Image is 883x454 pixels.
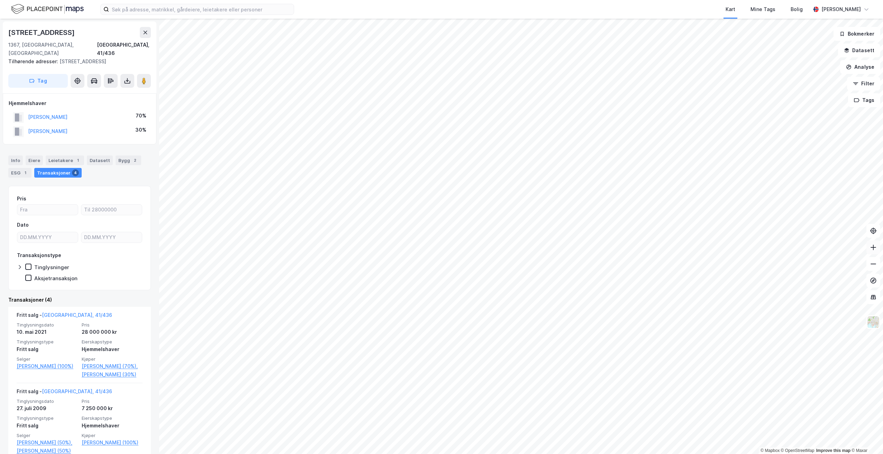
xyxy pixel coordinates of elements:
div: 27. juli 2009 [17,404,78,413]
span: Tinglysningsdato [17,322,78,328]
div: Aksjetransaksjon [34,275,78,282]
div: Transaksjoner [34,168,82,178]
div: 28 000 000 kr [82,328,143,336]
div: Kontrollprogram for chat [848,421,883,454]
div: 30% [135,126,146,134]
a: [PERSON_NAME] (50%), [17,438,78,447]
div: 70% [136,112,146,120]
span: Kjøper [82,433,143,438]
div: Datasett [87,155,113,165]
span: Selger [17,356,78,362]
div: [STREET_ADDRESS] [8,57,145,66]
div: Bolig [791,5,803,13]
span: Selger [17,433,78,438]
div: Pris [17,195,26,203]
div: Leietakere [46,155,84,165]
div: 1367, [GEOGRAPHIC_DATA], [GEOGRAPHIC_DATA] [8,41,97,57]
a: OpenStreetMap [781,448,814,453]
input: DD.MM.YYYY [17,232,78,243]
a: [PERSON_NAME] (100%) [17,362,78,370]
span: Tinglysningstype [17,339,78,345]
div: Dato [17,221,29,229]
div: 7 250 000 kr [82,404,143,413]
div: Fritt salg - [17,387,112,398]
button: Tag [8,74,68,88]
div: [STREET_ADDRESS] [8,27,76,38]
span: Tinglysningstype [17,415,78,421]
div: Fritt salg - [17,311,112,322]
input: Søk på adresse, matrikkel, gårdeiere, leietakere eller personer [109,4,294,15]
button: Analyse [840,60,880,74]
span: Eierskapstype [82,339,143,345]
div: Info [8,155,23,165]
button: Datasett [838,44,880,57]
div: [GEOGRAPHIC_DATA], 41/436 [97,41,151,57]
div: Mine Tags [750,5,775,13]
iframe: Chat Widget [848,421,883,454]
div: 2 [131,157,138,164]
div: Fritt salg [17,345,78,353]
img: Z [867,315,880,329]
a: Mapbox [761,448,780,453]
a: [GEOGRAPHIC_DATA], 41/436 [42,388,112,394]
div: Eiere [26,155,43,165]
div: 10. mai 2021 [17,328,78,336]
a: [PERSON_NAME] (30%) [82,370,143,379]
div: Tinglysninger [34,264,69,271]
input: Fra [17,205,78,215]
div: Kart [726,5,735,13]
span: Pris [82,322,143,328]
div: 1 [22,169,29,176]
div: Hjemmelshaver [9,99,151,107]
a: [PERSON_NAME] (70%), [82,362,143,370]
div: Hjemmelshaver [82,345,143,353]
span: Tinglysningsdato [17,398,78,404]
div: [PERSON_NAME] [821,5,861,13]
button: Filter [847,77,880,91]
div: Fritt salg [17,422,78,430]
div: Hjemmelshaver [82,422,143,430]
a: Improve this map [816,448,850,453]
input: DD.MM.YYYY [81,232,142,243]
span: Kjøper [82,356,143,362]
span: Eierskapstype [82,415,143,421]
div: Bygg [116,155,141,165]
input: Til 28000000 [81,205,142,215]
a: [GEOGRAPHIC_DATA], 41/436 [42,312,112,318]
span: Pris [82,398,143,404]
div: ESG [8,168,31,178]
img: logo.f888ab2527a4732fd821a326f86c7f29.svg [11,3,84,15]
a: [PERSON_NAME] (100%) [82,438,143,447]
div: Transaksjoner (4) [8,296,151,304]
div: 1 [74,157,81,164]
button: Bokmerker [834,27,880,41]
span: Tilhørende adresser: [8,58,60,64]
div: Transaksjonstype [17,251,61,259]
button: Tags [848,93,880,107]
div: 4 [72,169,79,176]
